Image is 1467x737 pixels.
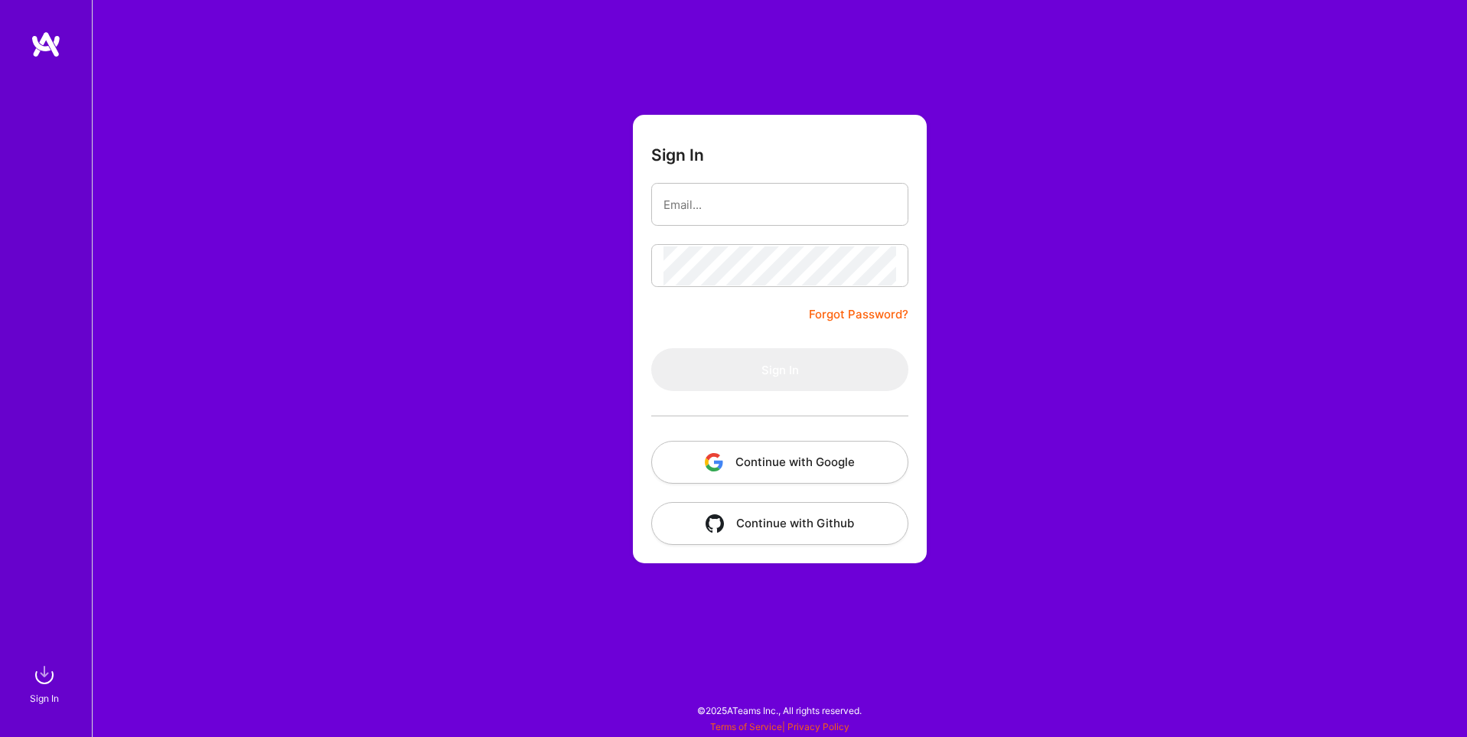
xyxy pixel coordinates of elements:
[710,721,849,732] span: |
[30,690,59,706] div: Sign In
[92,691,1467,729] div: © 2025 ATeams Inc., All rights reserved.
[710,721,782,732] a: Terms of Service
[787,721,849,732] a: Privacy Policy
[706,514,724,533] img: icon
[31,31,61,58] img: logo
[29,660,60,690] img: sign in
[651,441,908,484] button: Continue with Google
[651,348,908,391] button: Sign In
[809,305,908,324] a: Forgot Password?
[705,453,723,471] img: icon
[651,145,704,165] h3: Sign In
[32,660,60,706] a: sign inSign In
[651,502,908,545] button: Continue with Github
[663,185,896,224] input: Email...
